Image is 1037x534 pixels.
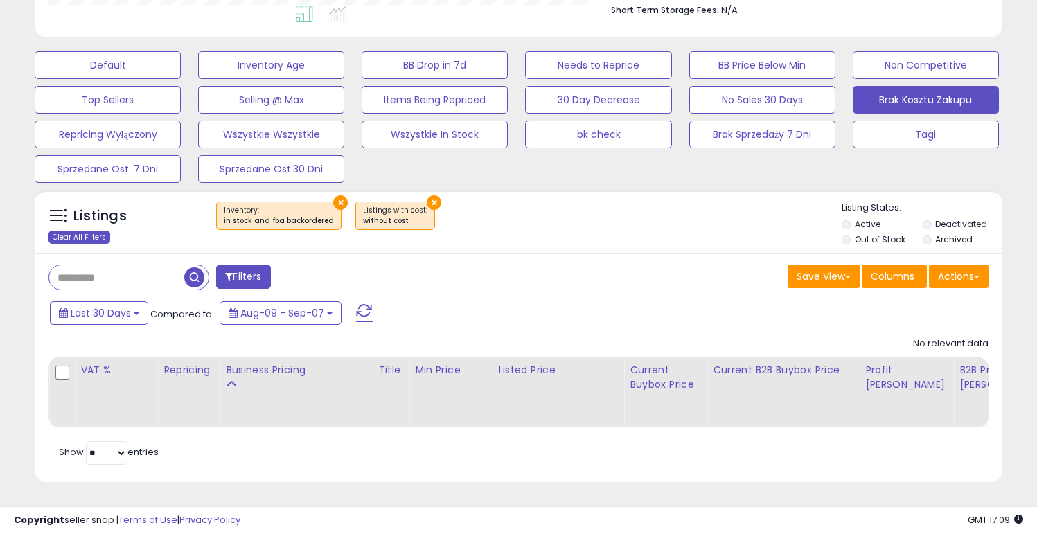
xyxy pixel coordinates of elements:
[59,445,159,459] span: Show: entries
[35,155,181,183] button: Sprzedane Ost. 7 Dni
[333,195,348,210] button: ×
[80,363,152,377] div: VAT %
[842,202,1002,215] p: Listing States:
[362,121,508,148] button: Wszystkie In Stock
[35,51,181,79] button: Default
[362,86,508,114] button: Items Being Repriced
[427,195,441,210] button: ×
[525,86,671,114] button: 30 Day Decrease
[935,218,987,230] label: Deactivated
[689,121,835,148] button: Brak Sprzedaży 7 Dni
[378,363,403,377] div: Title
[35,86,181,114] button: Top Sellers
[224,216,334,226] div: in stock and fba backordered
[224,205,334,226] span: Inventory :
[721,3,738,17] span: N/A
[630,363,701,392] div: Current Buybox Price
[853,51,999,79] button: Non Competitive
[689,86,835,114] button: No Sales 30 Days
[50,301,148,325] button: Last 30 Days
[913,337,989,350] div: No relevant data
[929,265,989,288] button: Actions
[150,308,214,321] span: Compared to:
[73,206,127,226] h5: Listings
[855,233,905,245] label: Out of Stock
[853,121,999,148] button: Tagi
[198,51,344,79] button: Inventory Age
[855,218,880,230] label: Active
[198,155,344,183] button: Sprzedane Ost.30 Dni
[14,514,240,527] div: seller snap | |
[179,513,240,526] a: Privacy Policy
[415,363,486,377] div: Min Price
[713,363,853,377] div: Current B2B Buybox Price
[862,265,927,288] button: Columns
[525,51,671,79] button: Needs to Reprice
[935,233,973,245] label: Archived
[240,306,324,320] span: Aug-09 - Sep-07
[689,51,835,79] button: BB Price Below Min
[48,231,110,244] div: Clear All Filters
[216,265,270,289] button: Filters
[362,51,508,79] button: BB Drop in 7d
[871,269,914,283] span: Columns
[118,513,177,526] a: Terms of Use
[968,513,1023,526] span: 2025-10-8 17:09 GMT
[226,363,366,377] div: Business Pricing
[611,4,719,16] b: Short Term Storage Fees:
[865,363,948,392] div: Profit [PERSON_NAME]
[853,86,999,114] button: Brak Kosztu Zakupu
[220,301,342,325] button: Aug-09 - Sep-07
[525,121,671,148] button: bk check
[363,216,427,226] div: without cost
[35,121,181,148] button: Repricing Wyłączony
[163,363,214,377] div: Repricing
[498,363,618,377] div: Listed Price
[71,306,131,320] span: Last 30 Days
[198,121,344,148] button: Wszystkie Wszystkie
[14,513,64,526] strong: Copyright
[788,265,860,288] button: Save View
[363,205,427,226] span: Listings with cost :
[198,86,344,114] button: Selling @ Max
